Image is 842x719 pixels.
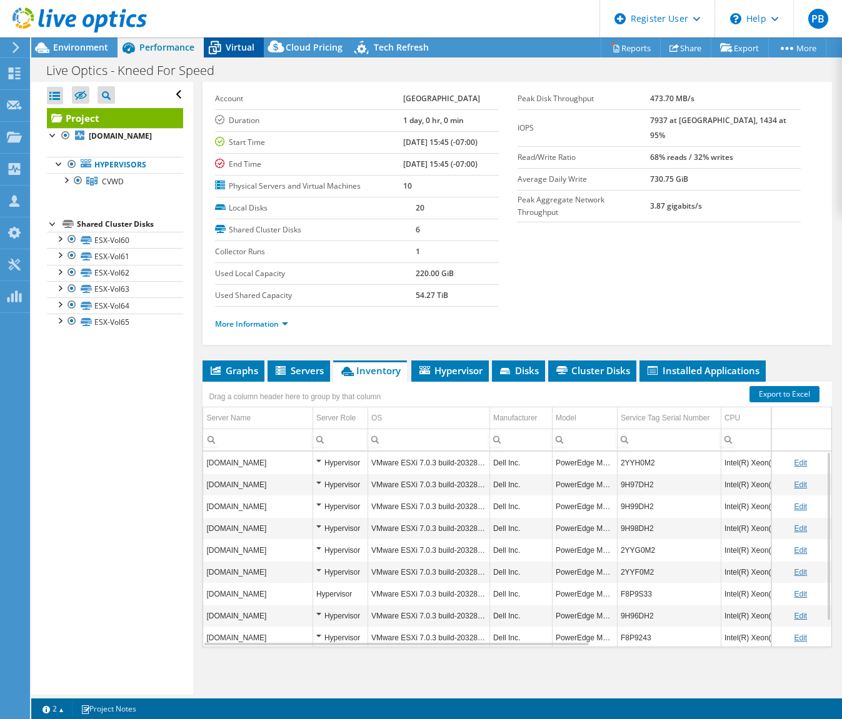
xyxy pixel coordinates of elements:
[416,246,420,257] b: 1
[215,180,403,192] label: Physical Servers and Virtual Machines
[313,517,368,539] td: Column Server Role, Value Hypervisor
[493,410,538,425] div: Manufacturer
[313,561,368,583] td: Column Server Role, Value Hypervisor
[316,477,364,492] div: Hypervisor
[794,568,807,577] a: Edit
[416,290,448,300] b: 54.27 TiB
[617,561,721,583] td: Column Service Tag Serial Number, Value 2YYF0M2
[518,194,650,219] label: Peak Aggregate Network Throughput
[794,480,807,489] a: Edit
[650,174,688,184] b: 730.75 GiB
[794,546,807,555] a: Edit
[617,429,721,450] td: Column Service Tag Serial Number, Filter cell
[552,605,617,627] td: Column Model, Value PowerEdge M630
[215,202,416,214] label: Local Disks
[215,224,416,236] label: Shared Cluster Disks
[617,407,721,429] td: Service Tag Serial Number Column
[209,364,258,377] span: Graphs
[794,524,807,533] a: Edit
[313,539,368,561] td: Column Server Role, Value Hypervisor
[368,452,489,474] td: Column OS, Value VMware ESXi 7.0.3 build-20328353
[316,630,364,645] div: Hypervisor
[371,410,382,425] div: OS
[650,93,694,104] b: 473.70 MB/s
[368,605,489,627] td: Column OS, Value VMware ESXi 7.0.3 build-20328353
[215,267,416,280] label: Used Local Capacity
[554,364,630,377] span: Cluster Disks
[215,319,288,329] a: More Information
[286,41,343,53] span: Cloud Pricing
[368,429,489,450] td: Column OS, Filter cell
[489,583,552,605] td: Column Manufacturer, Value Dell Inc.
[102,176,124,187] span: CVWD
[489,407,552,429] td: Manufacturer Column
[47,108,183,128] a: Project
[768,38,826,57] a: More
[206,410,251,425] div: Server Name
[316,499,364,514] div: Hypervisor
[552,429,617,450] td: Column Model, Filter cell
[617,627,721,648] td: Column Service Tag Serial Number, Value F8P9243
[711,38,769,57] a: Export
[316,410,356,425] div: Server Role
[53,41,108,53] span: Environment
[203,407,313,429] td: Server Name Column
[617,517,721,539] td: Column Service Tag Serial Number, Value 9H98DH2
[203,517,313,539] td: Column Server Name, Value cvwdesxi02.administration.com
[313,583,368,605] td: Column Server Role, Value Hypervisor
[47,281,183,297] a: ESX-Vol63
[72,701,145,717] a: Project Notes
[313,452,368,474] td: Column Server Role, Value Hypervisor
[416,224,420,235] b: 6
[403,181,412,191] b: 10
[403,159,478,169] b: [DATE] 15:45 (-07:00)
[316,587,364,602] div: Hypervisor
[215,289,416,302] label: Used Shared Capacity
[203,495,313,517] td: Column Server Name, Value cvwdesxi03.administration.com
[489,429,552,450] td: Column Manufacturer, Filter cell
[215,245,416,258] label: Collector Runs
[215,92,403,105] label: Account
[203,605,313,627] td: Column Server Name, Value cvwdesxi01.administration.com
[646,364,759,377] span: Installed Applications
[368,561,489,583] td: Column OS, Value VMware ESXi 7.0.3 build-20328353
[601,38,661,57] a: Reports
[518,173,650,186] label: Average Daily Write
[47,297,183,314] a: ESX-Vol64
[730,13,741,24] svg: \n
[794,633,807,642] a: Edit
[552,539,617,561] td: Column Model, Value PowerEdge M630
[552,452,617,474] td: Column Model, Value PowerEdge M630
[552,495,617,517] td: Column Model, Value PowerEdge M630
[794,590,807,598] a: Edit
[316,565,364,580] div: Hypervisor
[650,152,733,162] b: 68% reads / 32% writes
[316,521,364,536] div: Hypervisor
[794,612,807,620] a: Edit
[368,474,489,495] td: Column OS, Value VMware ESXi 7.0.3 build-20328353
[556,410,576,425] div: Model
[313,495,368,517] td: Column Server Role, Value Hypervisor
[552,517,617,539] td: Column Model, Value PowerEdge M630
[203,561,313,583] td: Column Server Name, Value cvwdesxi11.administration.com
[403,137,478,147] b: [DATE] 15:45 (-07:00)
[34,701,73,717] a: 2
[339,364,401,377] span: Inventory
[416,202,424,213] b: 20
[489,474,552,495] td: Column Manufacturer, Value Dell Inc.
[617,495,721,517] td: Column Service Tag Serial Number, Value 9H99DH2
[794,459,807,467] a: Edit
[47,265,183,281] a: ESX-Vol62
[203,539,313,561] td: Column Server Name, Value cvwdesxi10.administration.com
[518,122,650,134] label: IOPS
[47,248,183,264] a: ESX-Vol61
[203,382,832,647] div: Data grid
[313,627,368,648] td: Column Server Role, Value Hypervisor
[215,114,403,127] label: Duration
[313,407,368,429] td: Server Role Column
[313,474,368,495] td: Column Server Role, Value Hypervisor
[498,364,539,377] span: Disks
[794,502,807,511] a: Edit
[617,539,721,561] td: Column Service Tag Serial Number, Value 2YYG0M2
[313,429,368,450] td: Column Server Role, Filter cell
